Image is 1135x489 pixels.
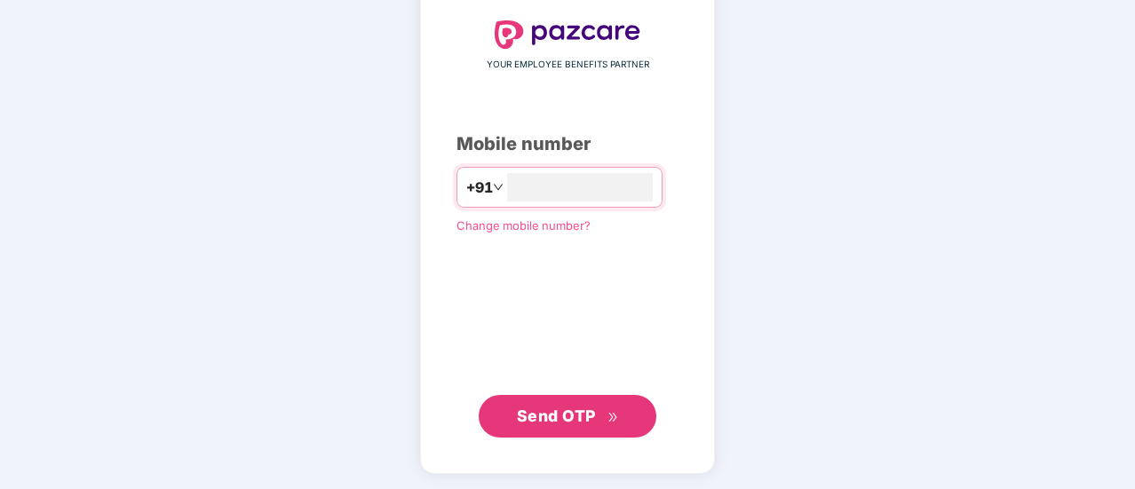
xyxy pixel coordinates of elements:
[466,177,493,199] span: +91
[456,218,591,233] a: Change mobile number?
[495,20,640,49] img: logo
[517,406,596,425] span: Send OTP
[479,395,656,438] button: Send OTPdouble-right
[456,130,679,158] div: Mobile number
[607,412,619,423] span: double-right
[487,58,649,72] span: YOUR EMPLOYEE BENEFITS PARTNER
[493,182,504,193] span: down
